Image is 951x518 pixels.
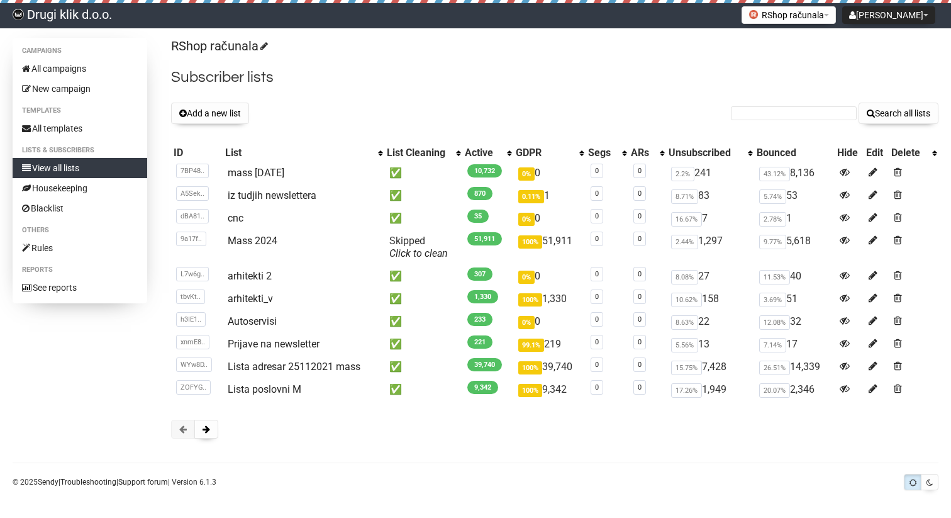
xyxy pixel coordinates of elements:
[171,103,249,124] button: Add a new list
[754,333,835,356] td: 17
[666,333,754,356] td: 13
[754,310,835,333] td: 32
[638,167,642,175] a: 0
[866,147,886,159] div: Edit
[666,288,754,310] td: 158
[513,184,586,207] td: 1
[513,162,586,184] td: 0
[513,144,586,162] th: GDPR: No sort applied, activate to apply an ascending sort
[13,278,147,298] a: See reports
[595,212,599,220] a: 0
[518,213,535,226] span: 0%
[13,475,216,489] p: © 2025 | | | Version 6.1.3
[13,158,147,178] a: View all lists
[228,338,320,350] a: Prijave na newsletter
[467,313,492,326] span: 233
[228,315,277,327] a: Autoservisi
[228,167,284,179] a: mass [DATE]
[671,383,702,398] span: 17.26%
[671,212,702,227] span: 16.67%
[638,338,642,346] a: 0
[759,315,790,330] span: 12.08%
[757,147,832,159] div: Bounced
[171,38,266,53] a: RShop računala
[889,144,938,162] th: Delete: No sort applied, activate to apply an ascending sort
[118,478,168,487] a: Support forum
[467,232,502,245] span: 51,911
[467,381,498,394] span: 9,342
[176,164,209,178] span: 7BP48..
[759,212,786,227] span: 2.78%
[638,189,642,198] a: 0
[13,223,147,238] li: Others
[638,235,642,243] a: 0
[176,335,209,349] span: xnmE8..
[13,198,147,218] a: Blacklist
[638,315,642,324] a: 0
[588,147,616,159] div: Segs
[754,356,835,378] td: 14,339
[174,147,221,159] div: ID
[671,361,702,375] span: 15.75%
[638,361,642,369] a: 0
[666,310,754,333] td: 22
[384,162,462,184] td: ✅
[759,293,786,307] span: 3.69%
[225,147,372,159] div: List
[595,167,599,175] a: 0
[228,361,360,373] a: Lista adresar 25112021 mass
[754,378,835,401] td: 2,346
[513,288,586,310] td: 1,330
[13,79,147,99] a: New campaign
[595,383,599,391] a: 0
[759,361,790,375] span: 26.51%
[13,262,147,278] li: Reports
[13,143,147,158] li: Lists & subscribers
[513,378,586,401] td: 9,342
[513,207,586,230] td: 0
[384,288,462,310] td: ✅
[462,144,513,162] th: Active: No sort applied, activate to apply an ascending sort
[671,189,698,204] span: 8.71%
[176,358,212,372] span: WYw8D..
[759,167,790,181] span: 43.12%
[228,383,301,395] a: Lista poslovni M
[13,9,24,20] img: 8de6925a14bec10a103b3121561b8636
[228,293,273,305] a: arhitekti_v
[13,43,147,59] li: Campaigns
[176,380,211,395] span: ZOFYG..
[467,210,489,223] span: 35
[38,478,58,487] a: Sendy
[671,315,698,330] span: 8.63%
[666,184,754,207] td: 83
[518,167,535,181] span: 0%
[631,147,653,159] div: ARs
[513,230,586,265] td: 51,911
[467,335,492,349] span: 221
[842,6,935,24] button: [PERSON_NAME]
[384,207,462,230] td: ✅
[13,238,147,258] a: Rules
[671,293,702,307] span: 10.62%
[223,144,384,162] th: List: No sort applied, activate to apply an ascending sort
[13,118,147,138] a: All templates
[176,312,206,327] span: h3IE1..
[666,144,754,162] th: Unsubscribed: No sort applied, activate to apply an ascending sort
[666,265,754,288] td: 27
[518,339,544,352] span: 99.1%
[518,293,542,307] span: 100%
[518,316,535,329] span: 0%
[638,383,642,391] a: 0
[595,293,599,301] a: 0
[638,212,642,220] a: 0
[754,288,835,310] td: 51
[384,310,462,333] td: ✅
[176,267,209,281] span: L7w6g..
[754,230,835,265] td: 5,618
[759,235,786,249] span: 9.77%
[13,59,147,79] a: All campaigns
[742,6,836,24] button: RShop računala
[518,271,535,284] span: 0%
[13,103,147,118] li: Templates
[638,270,642,278] a: 0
